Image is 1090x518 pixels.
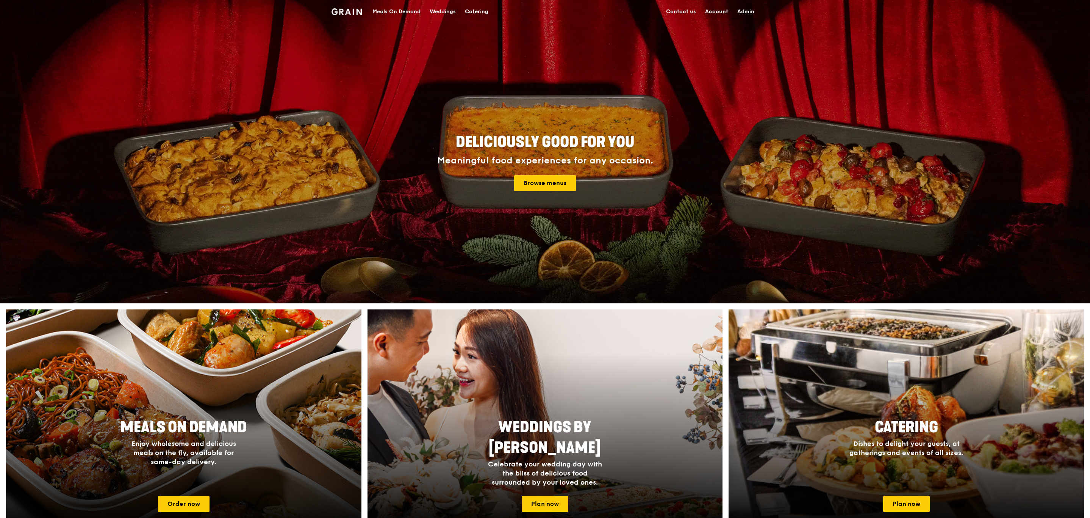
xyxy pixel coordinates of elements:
a: Admin [733,0,759,23]
span: Enjoy wholesome and delicious meals on the fly, available for same-day delivery. [131,440,236,466]
a: Plan now [522,496,568,512]
a: Order now [158,496,210,512]
a: Browse menus [514,175,576,191]
a: Plan now [883,496,930,512]
div: Meals On Demand [372,0,421,23]
span: Weddings by [PERSON_NAME] [489,418,601,457]
div: Weddings [430,0,456,23]
span: Deliciously good for you [456,133,634,151]
div: Catering [465,0,488,23]
div: Meaningful food experiences for any occasion. [409,155,682,166]
a: Contact us [662,0,701,23]
img: Grain [332,8,362,15]
a: Account [701,0,733,23]
span: Celebrate your wedding day with the bliss of delicious food surrounded by your loved ones. [488,460,602,487]
a: Weddings [425,0,460,23]
span: Meals On Demand [120,418,247,436]
a: Catering [460,0,493,23]
span: Catering [875,418,938,436]
span: Dishes to delight your guests, at gatherings and events of all sizes. [849,440,963,457]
